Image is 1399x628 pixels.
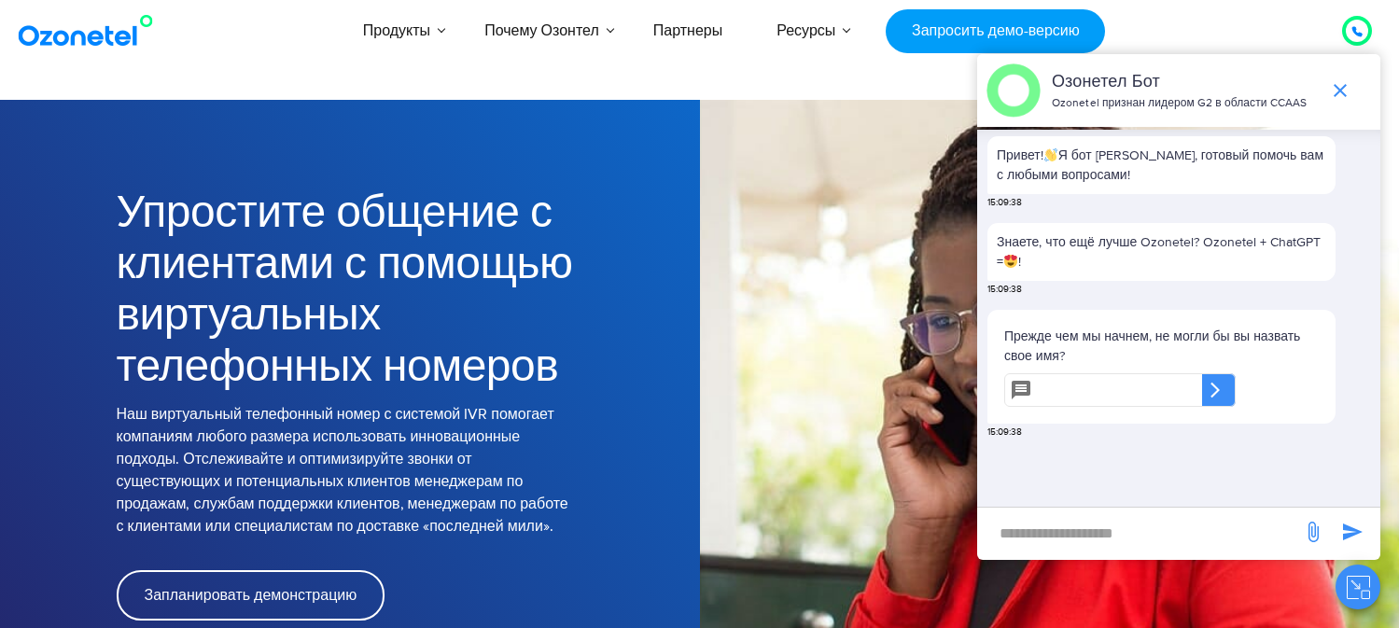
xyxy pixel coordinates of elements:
font: Знаете, что ещё лучше Ozonetel? Ozonetel + ChatGPT = [997,234,1321,270]
font: Продукты [363,21,430,40]
span: отправить сообщение [1294,513,1332,551]
img: 👋 [1044,148,1057,161]
button: Закрыть чат [1336,565,1380,609]
font: Наш виртуальный телефонный номер с системой IVR помогает компаниям любого размера использовать ин... [117,405,568,536]
img: 😍 [1004,255,1017,268]
font: Озонетел Бот [1052,72,1160,92]
font: 15:09:38 [987,197,1022,208]
font: Упростите общение с клиентами с помощью виртуальных телефонных номеров [117,191,573,390]
font: 15:09:38 [987,426,1022,438]
font: Запланировать демонстрацию [145,586,357,605]
img: заголовок [986,63,1041,118]
font: Привет! [997,147,1043,163]
font: Я бот [PERSON_NAME], готовый помочь вам с любыми вопросами! [997,147,1323,183]
font: Партнеры [653,21,722,40]
font: ! [1018,254,1021,270]
font: Почему Озонтел [484,21,599,40]
font: Ozonetel признан лидером G2 в области CCAAS [1052,96,1307,110]
span: отправить сообщение [1334,513,1371,551]
a: Запланировать демонстрацию [117,570,385,621]
a: Запросить демо-версию [886,9,1105,53]
span: завершить чат или свернуть [1322,72,1359,109]
font: Прежде чем мы начнем, не могли бы вы назвать свое имя? [1004,328,1300,364]
font: Ресурсы [776,21,835,40]
div: новый-сообщ-вход [986,517,1293,551]
font: 15:09:38 [987,284,1022,295]
font: Запросить демо-версию [912,21,1080,40]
